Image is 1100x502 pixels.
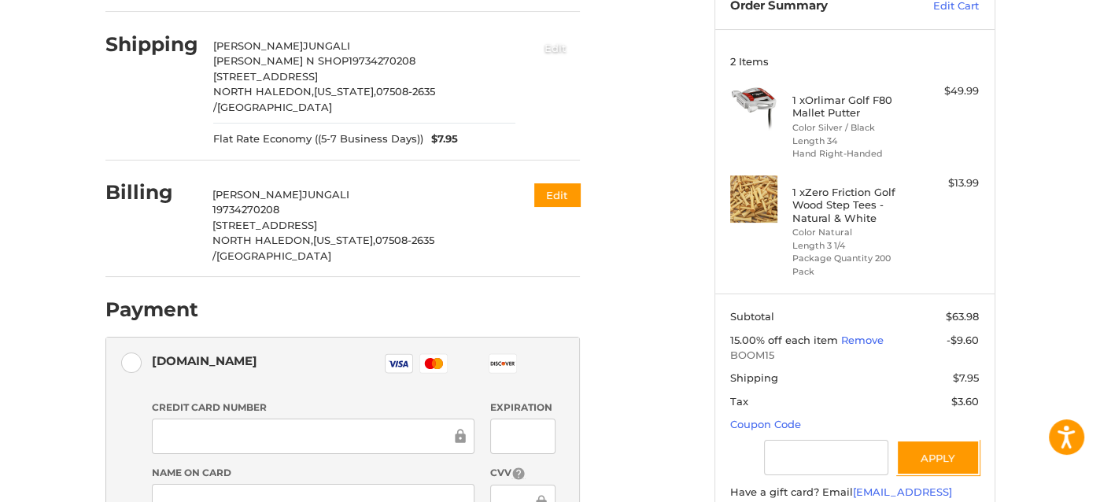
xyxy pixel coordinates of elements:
span: $63.98 [946,310,979,323]
div: $13.99 [917,175,979,191]
span: 19734270208 [349,54,415,67]
h2: Payment [105,297,198,322]
h2: Billing [105,180,197,205]
span: JUNGALI [302,188,349,201]
h4: 1 x Orlimar Golf F80 Mallet Putter [792,94,913,120]
h2: Shipping [105,32,198,57]
span: [GEOGRAPHIC_DATA] [216,249,331,262]
span: $3.60 [951,395,979,408]
span: [STREET_ADDRESS] [213,70,318,83]
label: CVV [490,466,556,481]
span: [US_STATE], [314,85,376,98]
span: Shipping [730,371,778,384]
div: $49.99 [917,83,979,99]
span: [PERSON_NAME] N SHOP [213,54,349,67]
button: Edit [531,35,580,61]
h4: 1 x Zero Friction Golf Wood Step Tees - Natural & White [792,186,913,224]
input: Gift Certificate or Coupon Code [764,440,888,475]
span: JUNGALI [303,39,350,52]
li: Length 34 [792,135,913,148]
span: $7.95 [953,371,979,384]
button: Apply [896,440,980,475]
span: [US_STATE], [313,234,375,246]
a: Coupon Code [730,418,801,430]
span: -$9.60 [947,334,979,346]
span: BOOM15 [730,348,979,364]
label: Name on Card [152,466,474,480]
button: Edit [534,183,580,206]
span: [STREET_ADDRESS] [212,219,317,231]
li: Color Silver / Black [792,121,913,135]
label: Credit Card Number [152,400,474,415]
span: [PERSON_NAME] [213,39,303,52]
span: 19734270208 [212,203,279,216]
span: Subtotal [730,310,774,323]
span: NORTH HALEDON, [213,85,314,98]
span: NORTH HALEDON, [212,234,313,246]
label: Expiration [490,400,556,415]
li: Length 3 1/4 [792,239,913,253]
h3: 2 Items [730,55,979,68]
li: Package Quantity 200 Pack [792,252,913,278]
div: [DOMAIN_NAME] [152,348,257,374]
span: 07508-2635 / [213,85,435,113]
li: Hand Right-Handed [792,147,913,161]
span: 07508-2635 / [212,234,434,262]
a: Remove [841,334,884,346]
span: [GEOGRAPHIC_DATA] [217,101,332,113]
span: [PERSON_NAME] [212,188,302,201]
span: $7.95 [423,131,458,147]
li: Color Natural [792,226,913,239]
span: 15.00% off each item [730,334,841,346]
span: Flat Rate Economy ((5-7 Business Days)) [213,131,423,147]
span: Tax [730,395,748,408]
